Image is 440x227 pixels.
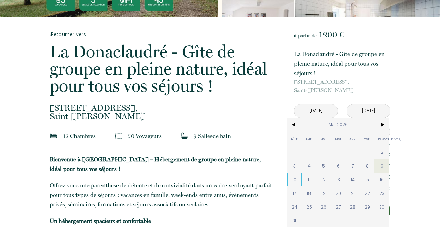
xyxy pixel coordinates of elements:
[374,200,389,214] span: 30
[360,186,375,200] span: 22
[331,200,346,214] span: 27
[360,132,375,145] span: Ven
[345,200,360,214] span: 28
[294,78,390,94] p: Saint-[PERSON_NAME]
[345,159,360,173] span: 7
[115,133,122,139] img: guests
[345,132,360,145] span: Jeu
[374,132,389,145] span: [PERSON_NAME]
[374,173,389,186] span: 16
[294,49,390,78] p: La Donaclaudré - Gîte de groupe en pleine nature, idéal pour tous vos séjours !
[302,159,316,173] span: 4
[360,145,375,159] span: 1
[316,132,331,145] span: Mar
[193,131,231,141] p: 9 Salle de bain
[331,159,346,173] span: 6
[302,186,316,200] span: 18
[50,181,274,209] p: Offrez-vous une parenthèse de détente et de convivialité dans un cadre verdoyant parfait pour tou...
[287,173,302,186] span: 10
[345,173,360,186] span: 14
[302,132,316,145] span: Lun
[287,159,302,173] span: 3
[360,159,375,173] span: 8
[360,200,375,214] span: 29
[302,173,316,186] span: 11
[316,200,331,214] span: 26
[374,145,389,159] span: 2
[294,78,390,86] span: [STREET_ADDRESS],
[63,131,96,141] p: 12 Chambre
[360,173,375,186] span: 15
[377,151,390,159] p: 500 €
[294,32,317,39] span: à partir de
[331,173,346,186] span: 13
[319,30,344,39] span: 1200 €
[374,159,389,173] span: 9
[302,200,316,214] span: 25
[316,186,331,200] span: 19
[347,104,390,118] input: Départ
[383,162,390,170] p: 0 €
[316,173,331,186] span: 12
[210,133,212,139] span: s
[331,132,346,145] span: Mer
[50,30,274,38] a: Retourner vers
[316,159,331,173] span: 5
[294,104,338,118] input: Arrivée
[287,132,302,145] span: Dim
[287,186,302,200] span: 17
[159,133,162,139] span: s
[50,43,274,94] p: La Donaclaudré - Gîte de groupe en pleine nature, idéal pour tous vos séjours !
[128,131,162,141] p: 50 Voyageur
[331,186,346,200] span: 20
[287,118,302,132] span: <
[374,118,389,132] span: >
[93,133,96,139] span: s
[50,156,261,172] strong: Bienvenue à [GEOGRAPHIC_DATA] – Hébergement de groupe en pleine nature, idéal pour tous vos séjou...
[375,184,390,192] p: 750 €
[345,186,360,200] span: 21
[374,186,389,200] span: 23
[287,200,302,214] span: 24
[302,118,374,132] span: Mai 2026
[50,217,151,224] strong: Un hébergement spacieux et confortable
[50,104,274,112] span: [STREET_ADDRESS],
[374,173,390,181] p: 2500 €
[50,104,274,120] p: Saint-[PERSON_NAME]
